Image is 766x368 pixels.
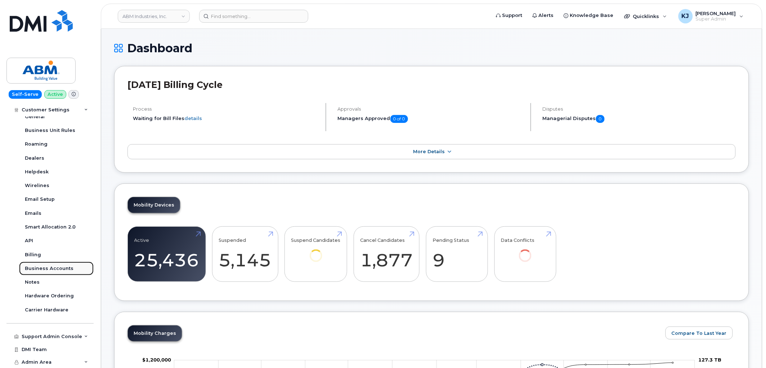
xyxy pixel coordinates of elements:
[291,230,341,272] a: Suspend Candidates
[338,106,524,112] h4: Approvals
[133,106,319,112] h4: Process
[142,357,171,363] g: $0
[114,42,749,54] h1: Dashboard
[128,325,182,341] a: Mobility Charges
[501,230,550,272] a: Data Conflicts
[133,115,319,122] li: Waiting for Bill Files
[672,330,727,337] span: Compare To Last Year
[360,230,413,278] a: Cancel Candidates 1,877
[219,230,272,278] a: Suspended 5,145
[596,115,605,123] span: 0
[338,115,524,123] h5: Managers Approved
[128,197,180,213] a: Mobility Devices
[127,79,736,90] h2: [DATE] Billing Cycle
[433,230,481,278] a: Pending Status 9
[390,115,408,123] span: 0 of 0
[699,357,722,363] tspan: 127.3 TB
[666,327,733,340] button: Compare To Last Year
[543,106,736,112] h4: Disputes
[543,115,736,123] h5: Managerial Disputes
[413,149,445,154] span: More Details
[142,357,171,363] tspan: $1,200,000
[184,115,202,121] a: details
[134,230,199,278] a: Active 25,436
